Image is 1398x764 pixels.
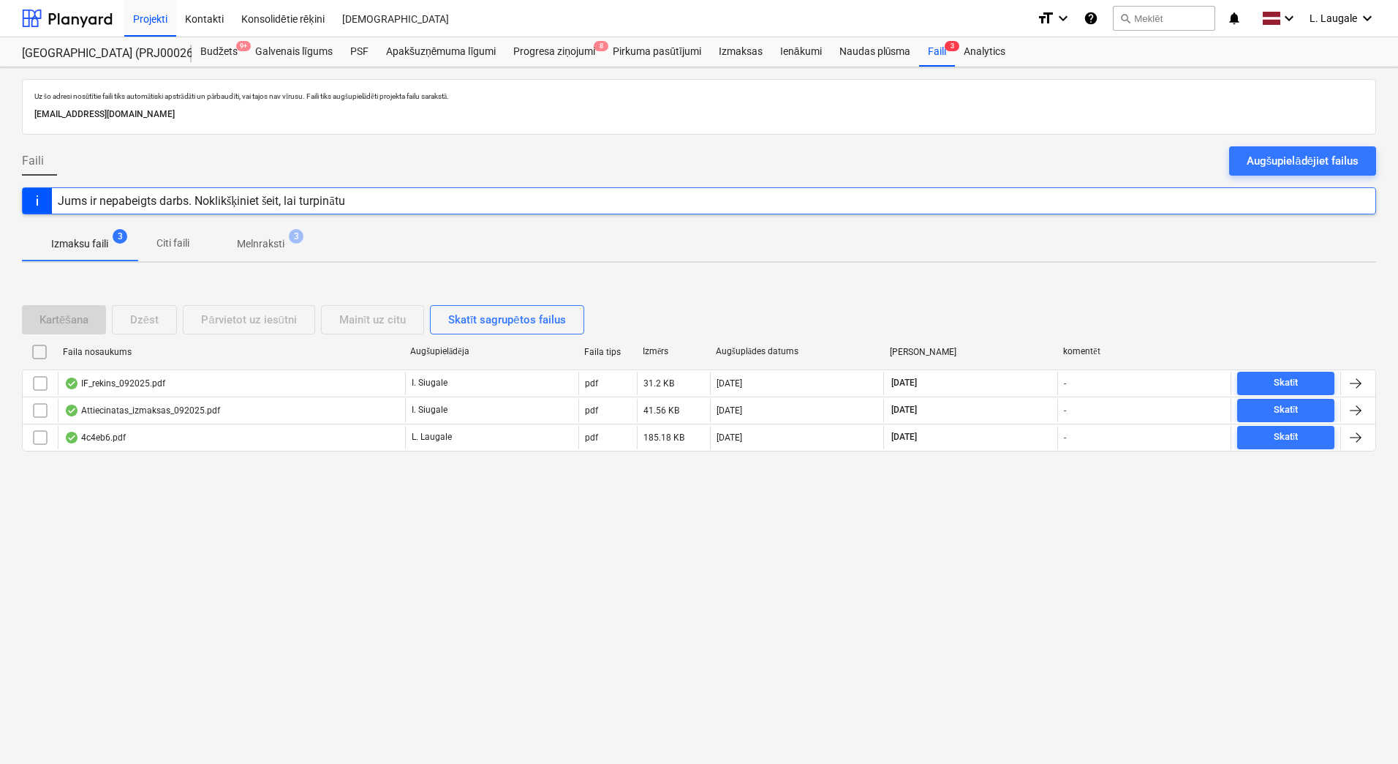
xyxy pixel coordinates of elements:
iframe: Chat Widget [1325,694,1398,764]
div: 4c4eb6.pdf [64,432,126,443]
div: pdf [585,378,598,389]
i: Zināšanu pamats [1084,10,1098,27]
div: [DATE] [717,405,742,416]
p: Uz šo adresi nosūtītie faili tiks automātiski apstrādāti un pārbaudīti, vai tajos nav vīrusu. Fai... [34,91,1364,101]
div: pdf [585,405,598,416]
div: Progresa ziņojumi [505,37,604,67]
div: Skatīt [1274,375,1299,392]
p: I. Siugale [412,377,447,389]
div: Budžets [192,37,246,67]
a: Izmaksas [710,37,771,67]
i: keyboard_arrow_down [1359,10,1376,27]
span: [DATE] [890,431,918,443]
span: L. Laugale [1310,12,1357,24]
div: Faili [919,37,955,67]
a: Faili3 [919,37,955,67]
a: PSF [341,37,377,67]
i: format_size [1037,10,1054,27]
div: Jums ir nepabeigts darbs. Noklikšķiniet šeit, lai turpinātu [58,194,345,208]
div: Skatīt [1274,402,1299,419]
p: Izmaksu faili [51,236,108,252]
div: - [1064,432,1066,443]
div: Skatīt sagrupētos failus [448,310,566,329]
div: Augšupielādēja [410,346,573,357]
p: [EMAIL_ADDRESS][DOMAIN_NAME] [34,107,1364,122]
a: Analytics [955,37,1014,67]
a: Apakšuzņēmuma līgumi [377,37,505,67]
span: 8 [594,41,608,51]
span: 9+ [236,41,251,51]
div: 31.2 KB [643,378,674,389]
p: I. Siugale [412,404,447,416]
span: 3 [113,229,127,244]
div: komentēt [1063,346,1225,357]
div: Attiecinatas_izmaksas_092025.pdf [64,405,220,416]
button: Skatīt [1237,399,1334,422]
div: OCR pabeigts [64,432,79,443]
span: Faili [22,152,44,170]
i: keyboard_arrow_down [1280,10,1298,27]
div: OCR pabeigts [64,405,79,416]
a: Naudas plūsma [831,37,920,67]
div: [GEOGRAPHIC_DATA] (PRJ0002627, K-1 un K-2(2.kārta) 2601960 [22,46,174,61]
div: [DATE] [717,432,742,443]
a: Galvenais līgums [246,37,341,67]
span: [DATE] [890,377,918,389]
div: Faila nosaukums [63,347,398,357]
span: 3 [289,229,303,244]
button: Skatīt [1237,426,1334,449]
p: Citi faili [155,236,190,251]
i: notifications [1227,10,1242,27]
a: Budžets9+ [192,37,246,67]
div: [DATE] [717,378,742,389]
div: 185.18 KB [643,432,684,443]
button: Skatīt [1237,372,1334,395]
span: search [1119,12,1131,24]
a: Progresa ziņojumi8 [505,37,604,67]
div: [PERSON_NAME] [890,347,1052,357]
div: Faila tips [584,347,631,357]
p: L. Laugale [412,431,452,443]
a: Pirkuma pasūtījumi [604,37,710,67]
div: OCR pabeigts [64,378,79,389]
button: Skatīt sagrupētos failus [430,305,584,334]
button: Augšupielādējiet failus [1229,146,1376,176]
div: - [1064,378,1066,389]
span: [DATE] [890,404,918,416]
span: 3 [945,41,959,51]
div: Augšupielādējiet failus [1247,151,1359,171]
div: Augšuplādes datums [716,346,878,357]
i: keyboard_arrow_down [1054,10,1072,27]
div: Skatīt [1274,429,1299,446]
div: - [1064,405,1066,416]
div: 41.56 KB [643,405,679,416]
a: Ienākumi [771,37,831,67]
div: Izmērs [643,346,704,357]
div: pdf [585,432,598,443]
button: Meklēt [1113,6,1215,31]
div: IF_rekins_092025.pdf [64,378,165,389]
p: Melnraksti [237,236,284,252]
